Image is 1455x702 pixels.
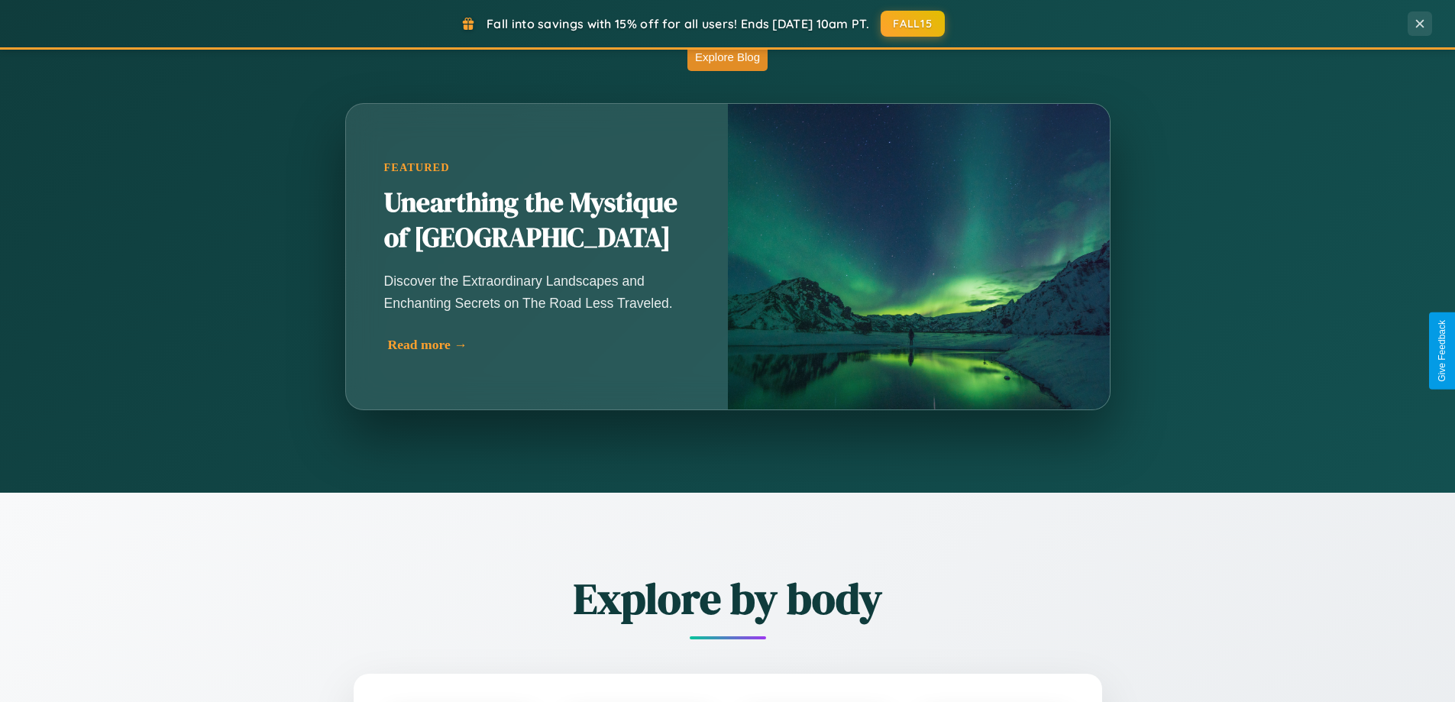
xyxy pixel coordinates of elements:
[388,337,694,353] div: Read more →
[384,186,690,256] h2: Unearthing the Mystique of [GEOGRAPHIC_DATA]
[384,270,690,313] p: Discover the Extraordinary Landscapes and Enchanting Secrets on The Road Less Traveled.
[687,43,768,71] button: Explore Blog
[384,161,690,174] div: Featured
[487,16,869,31] span: Fall into savings with 15% off for all users! Ends [DATE] 10am PT.
[881,11,945,37] button: FALL15
[1437,320,1447,382] div: Give Feedback
[270,569,1186,628] h2: Explore by body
